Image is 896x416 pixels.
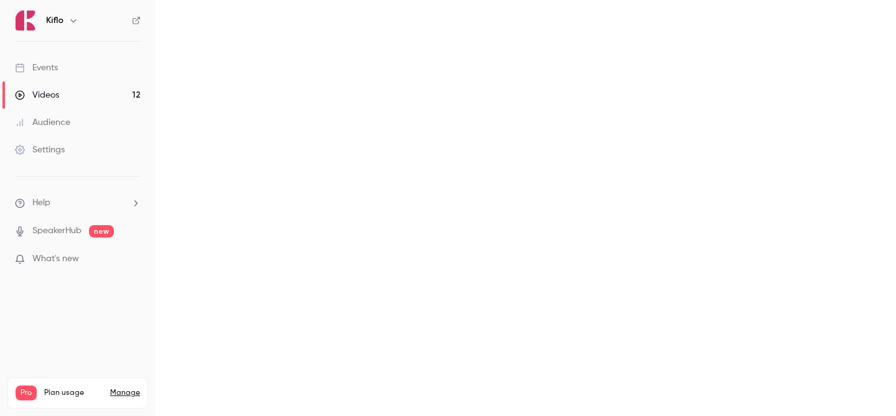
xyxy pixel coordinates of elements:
span: What's new [32,252,79,266]
span: Pro [16,386,37,400]
div: Videos [15,89,59,101]
li: help-dropdown-opener [15,196,141,210]
img: Kiflo [16,11,35,30]
a: Manage [110,388,140,398]
span: Plan usage [44,388,103,398]
a: SpeakerHub [32,224,82,238]
span: Help [32,196,50,210]
h6: Kiflo [46,14,63,27]
iframe: Noticeable Trigger [126,254,141,265]
div: Settings [15,144,65,156]
span: new [89,225,114,238]
div: Audience [15,116,70,129]
div: Events [15,62,58,74]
